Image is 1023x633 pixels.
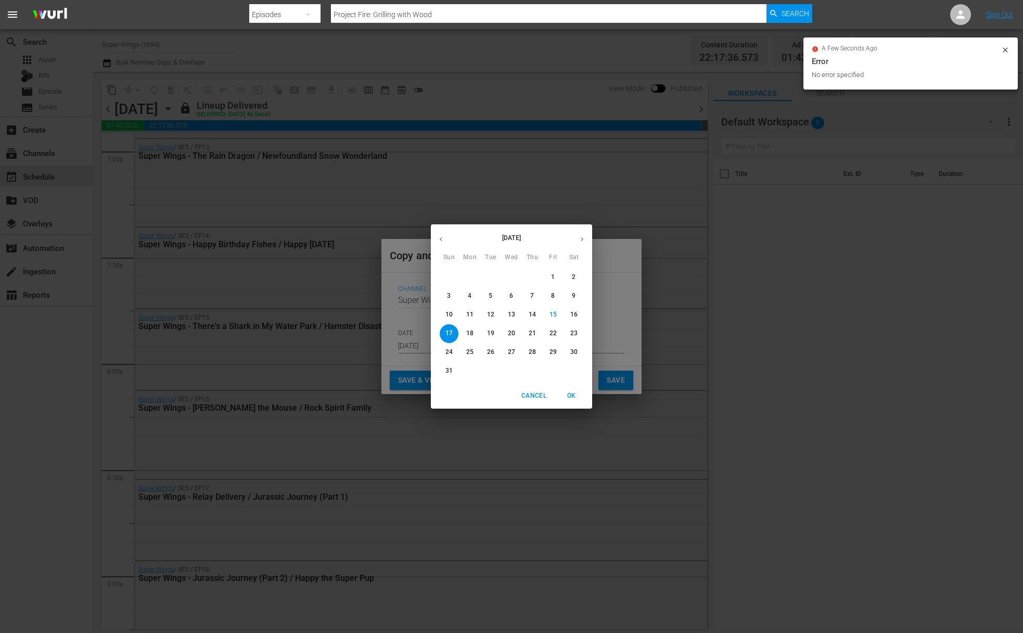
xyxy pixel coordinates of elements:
p: 21 [529,329,536,338]
span: Cancel [521,390,546,401]
p: 20 [508,329,515,338]
p: 16 [570,310,578,319]
button: 19 [481,324,500,343]
p: 19 [487,329,494,338]
button: 25 [461,343,479,362]
p: 13 [508,310,515,319]
button: 30 [565,343,583,362]
button: 16 [565,306,583,324]
p: 27 [508,348,515,357]
button: 21 [523,324,542,343]
p: 15 [549,310,557,319]
button: 7 [523,287,542,306]
p: 18 [466,329,474,338]
button: 27 [502,343,521,362]
button: 2 [565,268,583,287]
button: 3 [440,287,458,306]
p: 31 [445,366,453,375]
p: 25 [466,348,474,357]
button: 14 [523,306,542,324]
img: ans4CAIJ8jUAAAAAAAAAAAAAAAAAAAAAAAAgQb4GAAAAAAAAAAAAAAAAAAAAAAAAJMjXAAAAAAAAAAAAAAAAAAAAAAAAgAT5G... [25,3,75,27]
p: [DATE] [451,233,572,243]
button: 6 [502,287,521,306]
p: 6 [509,292,513,300]
button: 23 [565,324,583,343]
p: 29 [549,348,557,357]
div: No error specified [812,70,999,80]
button: 28 [523,343,542,362]
span: a few seconds ago [822,45,877,53]
p: 23 [570,329,578,338]
span: Wed [502,252,521,263]
p: 22 [549,329,557,338]
button: 29 [544,343,562,362]
div: Error [812,55,1009,68]
p: 30 [570,348,578,357]
button: 24 [440,343,458,362]
p: 12 [487,310,494,319]
span: Sat [565,252,583,263]
button: 12 [481,306,500,324]
span: Thu [523,252,542,263]
p: 1 [551,273,555,282]
span: Fri [544,252,562,263]
button: 8 [544,287,562,306]
span: Search [782,4,809,23]
button: OK [555,387,588,404]
p: 26 [487,348,494,357]
button: 15 [544,306,562,324]
button: 20 [502,324,521,343]
button: 13 [502,306,521,324]
p: 2 [572,273,576,282]
button: 11 [461,306,479,324]
button: 31 [440,362,458,381]
button: Cancel [517,387,551,404]
span: Sun [440,252,458,263]
button: 18 [461,324,479,343]
a: Sign Out [986,10,1013,19]
span: Tue [481,252,500,263]
span: menu [6,8,19,21]
p: 17 [445,329,453,338]
p: 10 [445,310,453,319]
p: 11 [466,310,474,319]
button: 9 [565,287,583,306]
button: 26 [481,343,500,362]
p: 8 [551,292,555,300]
p: 7 [530,292,534,300]
p: 28 [529,348,536,357]
button: 17 [440,324,458,343]
button: 10 [440,306,458,324]
button: 4 [461,287,479,306]
span: OK [559,390,584,401]
button: 1 [544,268,562,287]
p: 5 [489,292,492,300]
p: 9 [572,292,576,300]
button: 5 [481,287,500,306]
span: Mon [461,252,479,263]
button: 22 [544,324,562,343]
p: 14 [529,310,536,319]
p: 24 [445,348,453,357]
p: 3 [447,292,451,300]
p: 4 [468,292,471,300]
